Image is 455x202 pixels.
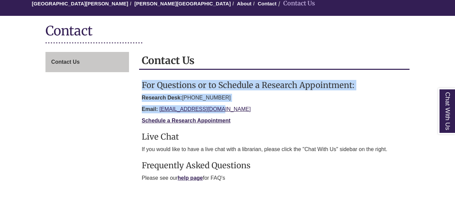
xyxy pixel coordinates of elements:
[32,1,128,6] a: [GEOGRAPHIC_DATA][PERSON_NAME]
[178,175,203,181] a: help page
[142,106,158,112] strong: Email:
[142,145,407,153] p: If you would like to have a live chat with a librarian, please click the "Chat With Us" sidebar o...
[237,1,252,6] a: About
[142,95,182,100] strong: Research Desk:
[142,118,230,123] a: Schedule a Research Appointment
[142,80,407,90] h3: For Questions or to Schedule a Research Appointment:
[142,94,407,102] p: [PHONE_NUMBER]
[134,1,231,6] a: [PERSON_NAME][GEOGRAPHIC_DATA]
[51,59,79,65] span: Contact Us
[139,52,410,70] h2: Contact Us
[142,174,407,182] p: Please see our for FAQ's
[45,52,129,72] div: Guide Page Menu
[142,132,407,142] h3: Live Chat
[45,23,410,40] h1: Contact
[45,52,129,72] a: Contact Us
[142,160,407,171] h3: Frequently Asked Questions
[159,106,251,112] a: [EMAIL_ADDRESS][DOMAIN_NAME]
[258,1,277,6] a: Contact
